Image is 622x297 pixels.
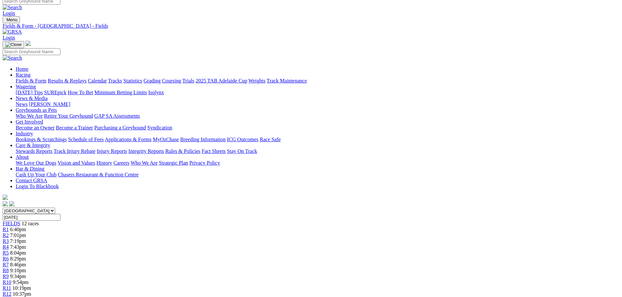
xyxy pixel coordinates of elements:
[3,10,15,16] a: Login
[16,113,43,119] a: Who We Are
[10,232,26,238] span: 7:01pm
[3,48,60,55] input: Search
[248,78,265,83] a: Weights
[16,125,55,130] a: Become an Owner
[16,172,56,177] a: Cash Up Your Club
[3,195,8,200] img: logo-grsa-white.png
[16,154,29,160] a: About
[3,221,20,226] a: FIELDS
[10,268,26,273] span: 9:10pm
[10,256,26,261] span: 8:29pm
[159,160,188,166] a: Strategic Plan
[56,125,93,130] a: Become a Trainer
[3,23,619,29] a: Fields & Form - [GEOGRAPHIC_DATA] - Fields
[16,101,619,107] div: News & Media
[10,250,26,256] span: 8:04pm
[10,238,26,244] span: 7:19pm
[227,137,258,142] a: ICG Outcomes
[162,78,181,83] a: Coursing
[44,90,66,95] a: SUREpick
[54,148,95,154] a: Track Injury Rebate
[267,78,307,83] a: Track Maintenance
[260,137,280,142] a: Race Safe
[16,137,67,142] a: Bookings & Scratchings
[113,160,129,166] a: Careers
[227,148,257,154] a: Stay On Track
[3,238,9,244] span: R3
[16,148,619,154] div: Care & Integrity
[108,78,122,83] a: Tracks
[68,137,104,142] a: Schedule of Fees
[3,244,9,250] a: R4
[123,78,142,83] a: Statistics
[3,268,9,273] a: R8
[202,148,226,154] a: Fact Sheets
[3,274,9,279] span: R9
[3,250,9,256] a: R5
[3,55,22,61] img: Search
[16,137,619,142] div: Industry
[25,41,31,46] img: logo-grsa-white.png
[94,90,147,95] a: Minimum Betting Limits
[16,160,56,166] a: We Love Our Dogs
[3,291,11,297] a: R12
[96,160,112,166] a: History
[3,285,11,291] a: R11
[10,244,26,250] span: 7:43pm
[144,78,161,83] a: Grading
[131,160,158,166] a: Who We Are
[16,66,28,72] a: Home
[180,137,226,142] a: Breeding Information
[16,172,619,178] div: Bar & Dining
[9,201,14,206] img: twitter.svg
[3,41,24,48] button: Toggle navigation
[68,90,93,95] a: How To Bet
[16,107,57,113] a: Greyhounds as Pets
[16,84,36,89] a: Wagering
[16,78,619,84] div: Racing
[105,137,152,142] a: Applications & Forms
[3,29,22,35] img: GRSA
[29,101,70,107] a: [PERSON_NAME]
[12,285,31,291] span: 10:19pm
[88,78,107,83] a: Calendar
[196,78,247,83] a: 2025 TAB Adelaide Cup
[16,160,619,166] div: About
[3,227,9,232] a: R1
[94,113,140,119] a: GAP SA Assessments
[16,78,46,83] a: Fields & Form
[16,125,619,131] div: Get Involved
[3,256,9,261] a: R6
[3,232,9,238] span: R2
[3,214,60,221] input: Select date
[22,221,39,226] span: 12 races
[13,291,31,297] span: 10:37pm
[147,125,172,130] a: Syndication
[16,142,50,148] a: Care & Integrity
[16,166,44,171] a: Bar & Dining
[3,279,11,285] span: R10
[10,274,26,279] span: 9:34pm
[97,148,127,154] a: Injury Reports
[13,279,29,285] span: 9:54pm
[16,101,27,107] a: News
[10,227,26,232] span: 6:40pm
[3,5,22,10] img: Search
[10,262,26,267] span: 8:46pm
[3,262,9,267] a: R7
[3,16,20,23] button: Toggle navigation
[165,148,200,154] a: Rules & Policies
[7,17,17,22] span: Menu
[16,131,33,136] a: Industry
[16,72,30,78] a: Racing
[16,96,48,101] a: News & Media
[16,119,43,125] a: Get Involved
